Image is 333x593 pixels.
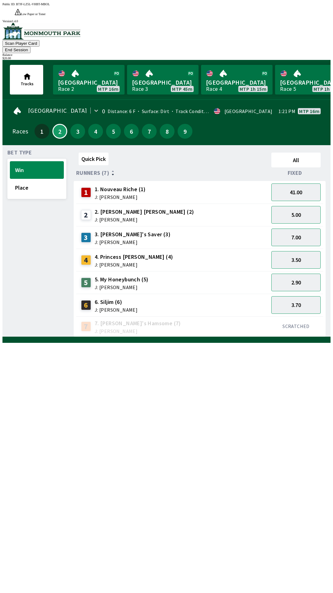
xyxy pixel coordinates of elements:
span: J: [PERSON_NAME] [95,285,149,290]
span: Runners (7) [76,170,109,175]
span: Fixed [288,170,302,175]
span: MTP 16m [299,109,319,114]
div: Race 2 [58,86,74,91]
button: 1 [35,124,49,139]
span: 3. [PERSON_NAME]'s Saver (3) [95,230,171,238]
span: J: [PERSON_NAME] [95,262,173,267]
div: 5 [81,278,91,288]
span: 3.70 [291,301,301,309]
span: 7. [PERSON_NAME]'s Hamsome (7) [95,319,181,327]
button: Place [10,179,64,196]
span: MTP 45m [172,86,192,91]
div: 4 [81,255,91,265]
div: Races [12,129,28,134]
span: 7.00 [291,234,301,241]
button: 7 [142,124,157,139]
span: Distance: 6 F [108,108,135,114]
div: Runners (7) [76,170,269,176]
a: [GEOGRAPHIC_DATA]Race 2MTP 16m [53,65,125,95]
span: [GEOGRAPHIC_DATA] [28,108,87,113]
div: 7 [81,322,91,331]
span: Low Paper or Toner [21,12,46,16]
span: 6. Siljim (6) [95,298,138,306]
span: J: [PERSON_NAME] [95,240,171,245]
span: Bet Type [7,150,32,155]
span: Win [15,166,59,174]
button: All [271,153,321,167]
div: 0 [102,109,105,114]
span: B7JF-LZ5L-VHBT-MBOL [16,2,50,6]
div: Public ID: [2,2,331,6]
span: 1. Nouveau Riche (1) [95,185,146,193]
div: Race 4 [206,86,222,91]
span: 3.50 [291,256,301,263]
img: venue logo [2,23,80,40]
span: [GEOGRAPHIC_DATA] [58,78,120,86]
span: Quick Pick [81,155,106,162]
span: 41.00 [290,189,302,196]
span: 8 [161,129,173,133]
span: J: [PERSON_NAME] [95,217,194,222]
span: Track Condition: Heavy [169,108,226,114]
button: 6 [124,124,139,139]
span: [GEOGRAPHIC_DATA] [206,78,268,86]
span: 7 [143,129,155,133]
span: Place [15,184,59,191]
div: 3 [81,233,91,242]
button: 41.00 [271,183,321,201]
span: 2.90 [291,279,301,286]
button: 5 [106,124,121,139]
span: 3 [72,129,84,133]
button: 8 [160,124,175,139]
span: J: [PERSON_NAME] [95,195,146,200]
div: 6 [81,300,91,310]
span: 1:21 PM [278,109,295,114]
button: Win [10,161,64,179]
span: 4 [90,129,101,133]
button: 2 [52,124,67,139]
button: 5.00 [271,206,321,224]
button: Scan Player Card [2,40,39,47]
button: End Session [2,47,31,53]
span: 9 [179,129,191,133]
div: Version 1.4.0 [2,19,331,23]
div: Race 5 [280,86,296,91]
button: 7.00 [271,229,321,246]
span: MTP 16m [98,86,118,91]
span: 2. [PERSON_NAME] [PERSON_NAME] (2) [95,208,194,216]
span: Surface: Dirt [135,108,169,114]
span: 2 [55,130,65,133]
span: [GEOGRAPHIC_DATA] [132,78,194,86]
span: J: [PERSON_NAME] [95,307,138,312]
button: 3.70 [271,296,321,314]
a: [GEOGRAPHIC_DATA]Race 3MTP 45m [127,65,199,95]
span: MTP 1h 15m [240,86,266,91]
span: 5.00 [291,211,301,218]
button: 9 [178,124,192,139]
span: 1 [36,129,48,133]
span: J: [PERSON_NAME] [95,329,181,334]
span: All [274,157,318,164]
button: 2.90 [271,274,321,291]
div: 1 [81,187,91,197]
div: Race 3 [132,86,148,91]
button: 3 [70,124,85,139]
div: $ 20.00 [2,57,331,60]
button: Quick Pick [79,153,109,165]
div: Fixed [269,170,323,176]
span: 4. Princess [PERSON_NAME] (4) [95,253,173,261]
div: SCRATCHED [271,323,321,329]
span: 5 [108,129,119,133]
div: Balance [2,53,331,57]
div: 2 [81,210,91,220]
a: [GEOGRAPHIC_DATA]Race 4MTP 1h 15m [201,65,273,95]
span: Tracks [21,81,34,86]
span: 6 [125,129,137,133]
span: 5. My Honeybunch (5) [95,275,149,284]
button: Tracks [10,65,43,95]
button: 4 [88,124,103,139]
div: [GEOGRAPHIC_DATA] [224,109,273,114]
button: 3.50 [271,251,321,269]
